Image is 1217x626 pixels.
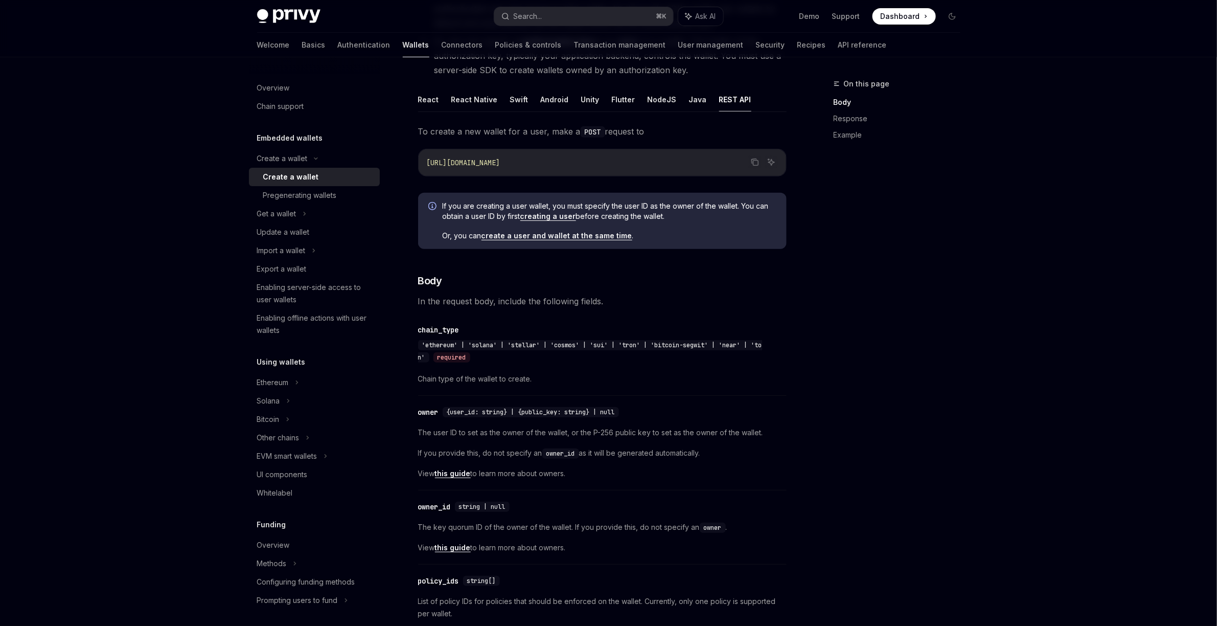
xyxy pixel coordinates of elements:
a: Transaction management [574,33,666,57]
a: Wallets [403,33,429,57]
div: Create a wallet [257,152,308,165]
button: REST API [719,87,751,111]
a: Pregenerating wallets [249,186,380,205]
span: string | null [459,503,506,511]
a: this guide [435,469,471,478]
span: Or, you can . [443,231,776,241]
code: owner [700,523,726,533]
a: Body [834,94,969,110]
div: Enabling server-side access to user wallets [257,281,374,306]
div: Export a wallet [257,263,307,275]
div: required [433,352,470,363]
a: create a user and wallet at the same time [481,231,632,240]
div: UI components [257,468,308,481]
a: Enabling offline actions with user wallets [249,309,380,340]
div: Search... [514,10,542,23]
span: [URL][DOMAIN_NAME] [427,158,500,167]
button: React Native [451,87,498,111]
code: POST [581,126,605,138]
a: Create a wallet [249,168,380,186]
a: Recipes [797,33,826,57]
button: Flutter [612,87,635,111]
h5: Funding [257,519,286,531]
a: Whitelabel [249,484,380,502]
a: creating a user [520,212,576,221]
a: Response [834,110,969,127]
a: Overview [249,79,380,97]
span: Ask AI [696,11,716,21]
a: Overview [249,536,380,554]
span: Body [418,274,442,288]
div: Import a wallet [257,244,306,257]
div: Chain support [257,100,304,113]
button: Search...⌘K [494,7,673,26]
div: Whitelabel [257,487,293,499]
a: Dashboard [872,8,936,25]
button: Java [689,87,707,111]
a: Security [756,33,785,57]
a: Connectors [442,33,483,57]
button: Ask AI [765,155,778,169]
a: this guide [435,543,471,552]
a: Export a wallet [249,260,380,278]
a: Enabling server-side access to user wallets [249,278,380,309]
span: If you are creating a user wallet, you must specify the user ID as the owner of the wallet. You c... [443,201,776,221]
a: UI components [249,465,380,484]
div: Enabling offline actions with user wallets [257,312,374,337]
div: Bitcoin [257,413,280,426]
button: Copy the contents from the code block [748,155,762,169]
div: policy_ids [418,576,459,586]
a: Chain support [249,97,380,116]
a: User management [678,33,744,57]
span: List of policy IDs for policies that should be enforced on the wallet. Currently, only one policy... [418,595,787,620]
a: API reference [838,33,887,57]
span: In the request body, include the following fields. [418,294,787,308]
span: The user ID to set as the owner of the wallet, or the P-256 public key to set as the owner of the... [418,427,787,439]
a: Example [834,127,969,143]
div: Other chains [257,432,300,444]
span: View to learn more about owners. [418,467,787,480]
span: 'ethereum' | 'solana' | 'stellar' | 'cosmos' | 'sui' | 'tron' | 'bitcoin-segwit' | 'near' | 'ton' [418,341,762,362]
h5: Embedded wallets [257,132,323,144]
div: Create a wallet [263,171,319,183]
div: Overview [257,539,290,551]
button: Ask AI [678,7,723,26]
button: Toggle dark mode [944,8,960,25]
div: Solana [257,395,280,407]
span: Dashboard [881,11,920,21]
img: dark logo [257,9,320,24]
div: owner [418,407,439,417]
div: Ethereum [257,376,289,389]
span: The key quorum ID of the owner of the wallet. If you provide this, do not specify an . [418,521,787,533]
button: NodeJS [648,87,677,111]
h5: Using wallets [257,356,306,368]
button: Unity [581,87,600,111]
button: Android [541,87,569,111]
a: Basics [302,33,326,57]
svg: Info [428,202,439,212]
span: On this page [844,78,890,90]
span: To create a new wallet for a user, make a request to [418,124,787,139]
div: Prompting users to fund [257,594,338,607]
div: Configuring funding methods [257,576,355,588]
code: owner_id [542,449,579,459]
button: React [418,87,439,111]
div: owner_id [418,502,451,512]
span: If you provide this, do not specify an as it will be generated automatically. [418,447,787,459]
span: ⌘ K [656,12,667,20]
span: View to learn more about owners. [418,542,787,554]
span: string[] [467,577,496,585]
a: Welcome [257,33,290,57]
div: Pregenerating wallets [263,189,337,202]
a: Configuring funding methods [249,573,380,591]
div: EVM smart wallets [257,450,317,462]
a: Policies & controls [495,33,562,57]
div: Overview [257,82,290,94]
a: Demo [799,11,820,21]
a: Authentication [338,33,391,57]
a: Update a wallet [249,223,380,241]
button: Swift [510,87,529,111]
div: Get a wallet [257,208,296,220]
div: chain_type [418,325,459,335]
span: Chain type of the wallet to create. [418,373,787,385]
